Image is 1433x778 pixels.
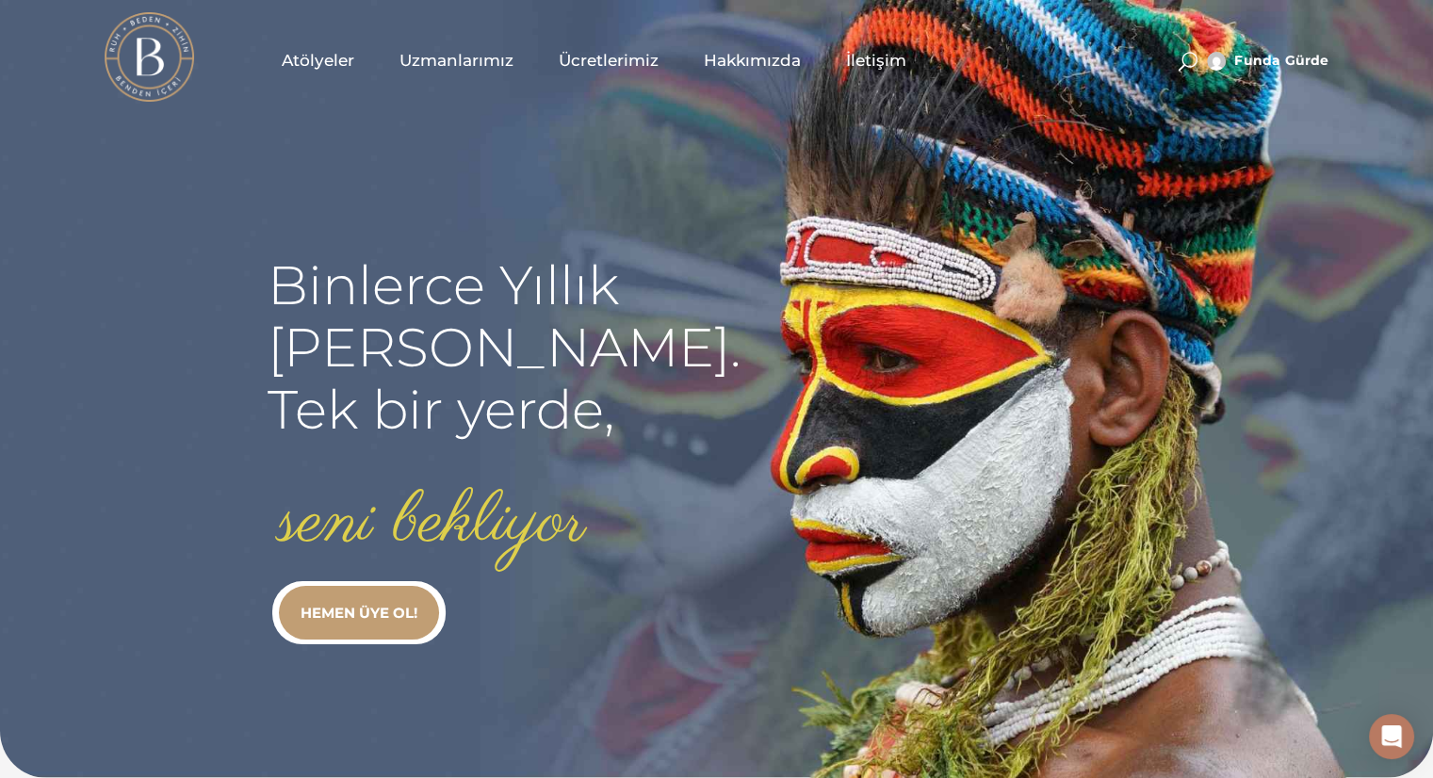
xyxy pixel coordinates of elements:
span: Funda gürde [1234,52,1328,69]
rs-layer: Binlerce Yıllık [PERSON_NAME]. Tek bir yerde, [268,254,741,441]
span: İletişim [846,50,906,72]
a: Atölyeler [259,13,377,107]
a: Uzmanlarımız [377,13,536,107]
div: Open Intercom Messenger [1369,714,1414,759]
span: Uzmanlarımız [399,50,513,72]
a: Hakkımızda [681,13,823,107]
span: Ücretlerimiz [559,50,659,72]
a: Ücretlerimiz [536,13,681,107]
img: light logo [105,12,194,102]
rs-layer: seni bekliyor [279,483,586,562]
a: İletişim [823,13,929,107]
a: HEMEN ÜYE OL! [279,586,439,640]
span: Atölyeler [282,50,354,72]
span: Hakkımızda [704,50,801,72]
